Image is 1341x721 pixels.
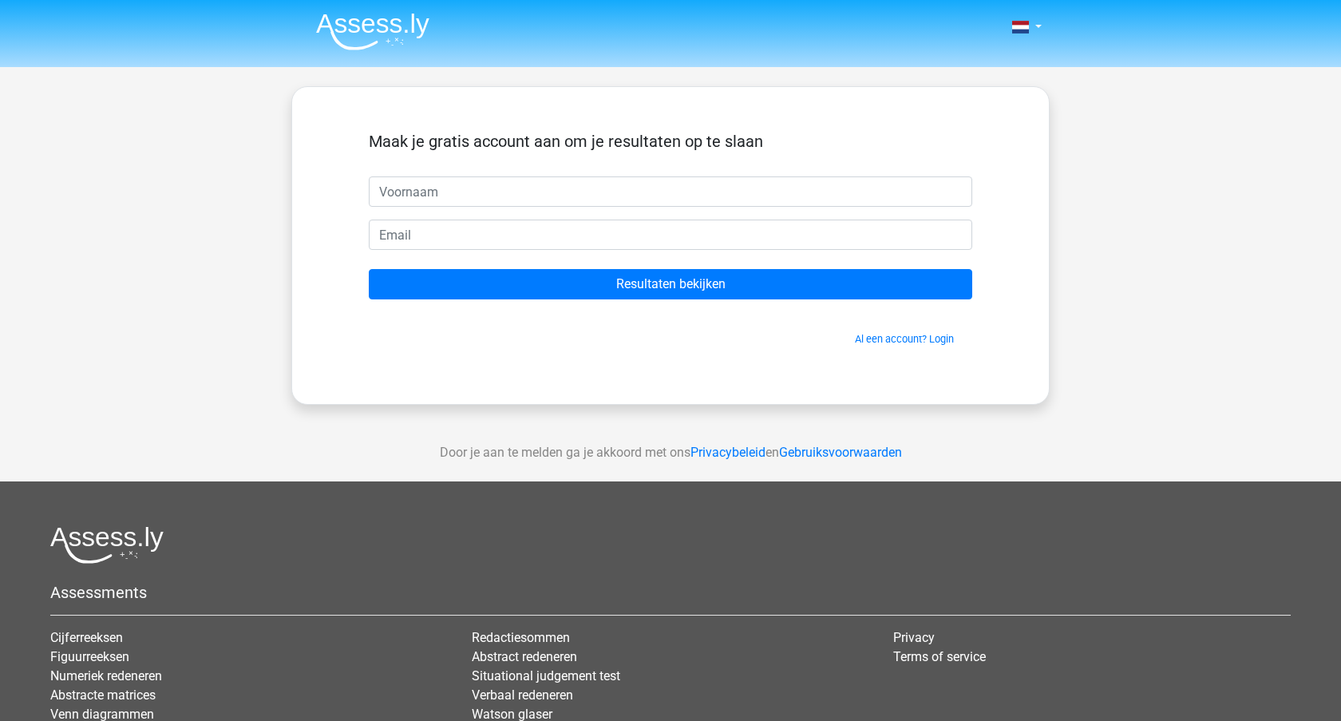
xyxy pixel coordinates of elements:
h5: Maak je gratis account aan om je resultaten op te slaan [369,132,972,151]
img: Assessly logo [50,526,164,564]
input: Email [369,220,972,250]
a: Abstract redeneren [472,649,577,664]
a: Situational judgement test [472,668,620,683]
a: Cijferreeksen [50,630,123,645]
a: Privacy [893,630,935,645]
a: Redactiesommen [472,630,570,645]
a: Numeriek redeneren [50,668,162,683]
a: Terms of service [893,649,986,664]
a: Gebruiksvoorwaarden [779,445,902,460]
a: Privacybeleid [690,445,765,460]
a: Abstracte matrices [50,687,156,703]
img: Assessly [316,13,429,50]
a: Figuurreeksen [50,649,129,664]
h5: Assessments [50,583,1291,602]
input: Resultaten bekijken [369,269,972,299]
a: Al een account? Login [855,333,954,345]
a: Verbaal redeneren [472,687,573,703]
input: Voornaam [369,176,972,207]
